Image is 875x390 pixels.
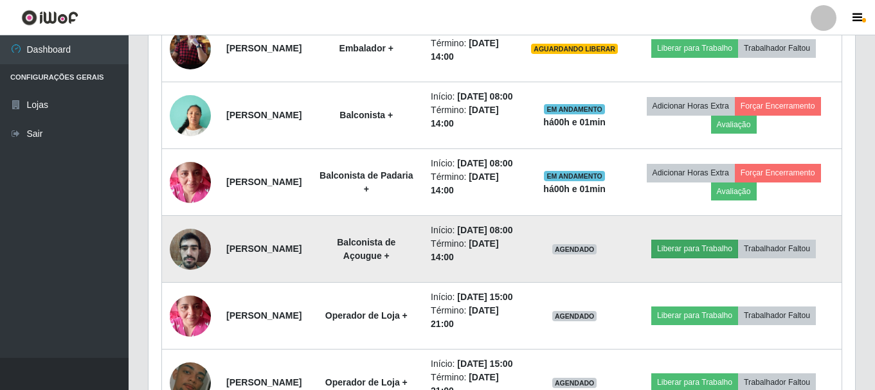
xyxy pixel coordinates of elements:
span: EM ANDAMENTO [544,171,605,181]
button: Liberar para Trabalho [651,306,738,324]
li: Início: [431,290,516,304]
strong: Embalador + [339,43,393,53]
li: Início: [431,157,516,170]
strong: [PERSON_NAME] [226,177,302,187]
button: Liberar para Trabalho [651,39,738,57]
img: CoreUI Logo [21,10,78,26]
button: Adicionar Horas Extra [647,97,735,115]
img: 1731929683743.jpeg [170,288,211,343]
span: AGUARDANDO LIBERAR [531,44,618,54]
time: [DATE] 08:00 [457,158,512,168]
strong: [PERSON_NAME] [226,43,302,53]
span: AGENDADO [552,378,597,388]
li: Término: [431,103,516,130]
img: 1744237096937.jpeg [170,21,211,76]
li: Término: [431,304,516,331]
li: Término: [431,170,516,197]
strong: Operador de Loja + [325,310,408,321]
button: Forçar Encerramento [735,164,821,182]
time: [DATE] 15:00 [457,359,512,369]
button: Adicionar Horas Extra [647,164,735,182]
strong: Balconista de Padaria + [320,170,413,194]
strong: Operador de Loja + [325,377,408,387]
strong: [PERSON_NAME] [226,110,302,120]
button: Trabalhador Faltou [738,306,816,324]
button: Avaliação [711,116,757,134]
li: Término: [431,37,516,64]
time: [DATE] 08:00 [457,91,512,102]
strong: [PERSON_NAME] [226,310,302,321]
button: Liberar para Trabalho [651,240,738,258]
strong: [PERSON_NAME] [226,377,302,387]
li: Início: [431,90,516,103]
button: Trabalhador Faltou [738,240,816,258]
span: AGENDADO [552,311,597,321]
li: Início: [431,224,516,237]
li: Término: [431,237,516,264]
time: [DATE] 15:00 [457,292,512,302]
span: EM ANDAMENTO [544,104,605,114]
button: Avaliação [711,182,757,200]
strong: Balconista de Açougue + [337,237,395,261]
time: [DATE] 08:00 [457,225,512,235]
strong: Balconista + [339,110,393,120]
span: AGENDADO [552,244,597,254]
li: Início: [431,357,516,371]
img: 1734364462584.jpeg [170,222,211,276]
button: Trabalhador Faltou [738,39,816,57]
img: 1731929683743.jpeg [170,155,211,209]
button: Forçar Encerramento [735,97,821,115]
strong: [PERSON_NAME] [226,244,302,254]
img: 1737048991745.jpeg [170,88,211,143]
strong: há 00 h e 01 min [543,184,606,194]
strong: há 00 h e 01 min [543,117,606,127]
